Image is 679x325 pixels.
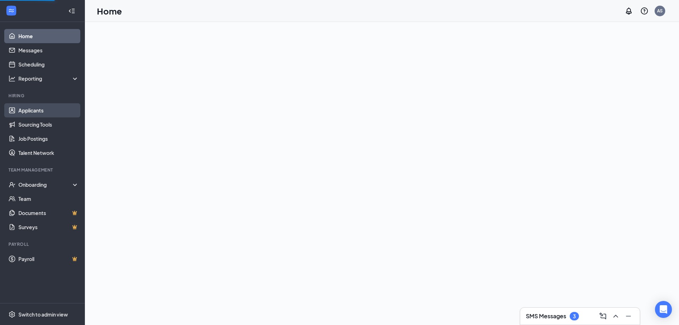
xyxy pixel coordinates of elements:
[657,8,663,14] div: AS
[611,312,620,320] svg: ChevronUp
[599,312,607,320] svg: ComposeMessage
[68,7,75,14] svg: Collapse
[573,313,576,319] div: 3
[8,75,16,82] svg: Analysis
[623,311,634,322] button: Minimize
[18,181,73,188] div: Onboarding
[8,7,15,14] svg: WorkstreamLogo
[18,206,79,220] a: DocumentsCrown
[18,132,79,146] a: Job Postings
[610,311,621,322] button: ChevronUp
[18,43,79,57] a: Messages
[18,252,79,266] a: PayrollCrown
[18,192,79,206] a: Team
[18,146,79,160] a: Talent Network
[18,220,79,234] a: SurveysCrown
[8,167,77,173] div: Team Management
[8,241,77,247] div: Payroll
[18,311,68,318] div: Switch to admin view
[8,311,16,318] svg: Settings
[8,181,16,188] svg: UserCheck
[624,312,633,320] svg: Minimize
[526,312,566,320] h3: SMS Messages
[97,5,122,17] h1: Home
[18,29,79,43] a: Home
[18,75,79,82] div: Reporting
[597,311,609,322] button: ComposeMessage
[18,117,79,132] a: Sourcing Tools
[625,7,633,15] svg: Notifications
[640,7,649,15] svg: QuestionInfo
[18,103,79,117] a: Applicants
[18,57,79,71] a: Scheduling
[8,93,77,99] div: Hiring
[655,301,672,318] div: Open Intercom Messenger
